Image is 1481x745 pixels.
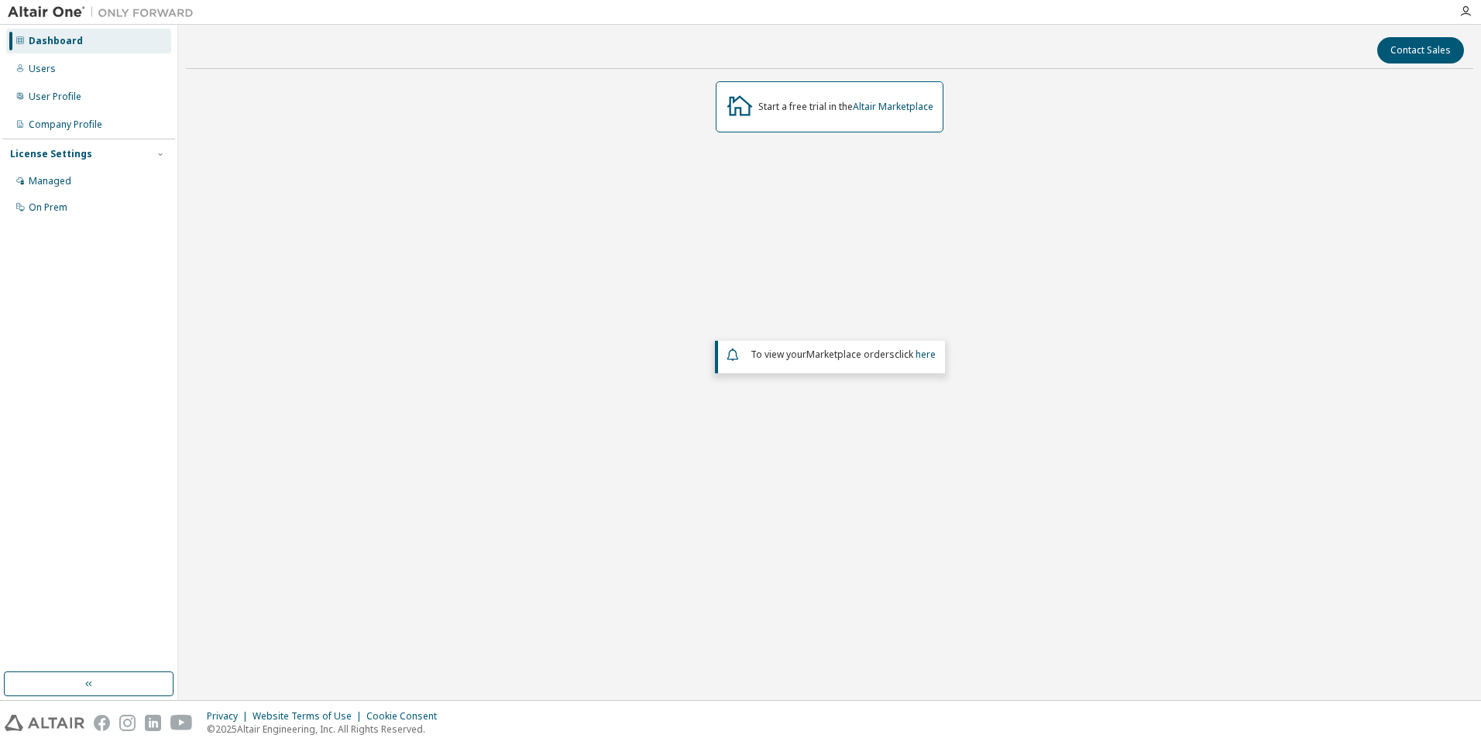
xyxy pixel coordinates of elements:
[207,710,253,723] div: Privacy
[29,118,102,131] div: Company Profile
[29,63,56,75] div: Users
[207,723,446,736] p: © 2025 Altair Engineering, Inc. All Rights Reserved.
[10,148,92,160] div: License Settings
[145,715,161,731] img: linkedin.svg
[758,101,933,113] div: Start a free trial in the
[253,710,366,723] div: Website Terms of Use
[94,715,110,731] img: facebook.svg
[751,348,936,361] span: To view your click
[5,715,84,731] img: altair_logo.svg
[29,201,67,214] div: On Prem
[8,5,201,20] img: Altair One
[170,715,193,731] img: youtube.svg
[853,100,933,113] a: Altair Marketplace
[29,91,81,103] div: User Profile
[29,175,71,187] div: Managed
[366,710,446,723] div: Cookie Consent
[29,35,83,47] div: Dashboard
[119,715,136,731] img: instagram.svg
[1377,37,1464,64] button: Contact Sales
[916,348,936,361] a: here
[806,348,895,361] em: Marketplace orders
